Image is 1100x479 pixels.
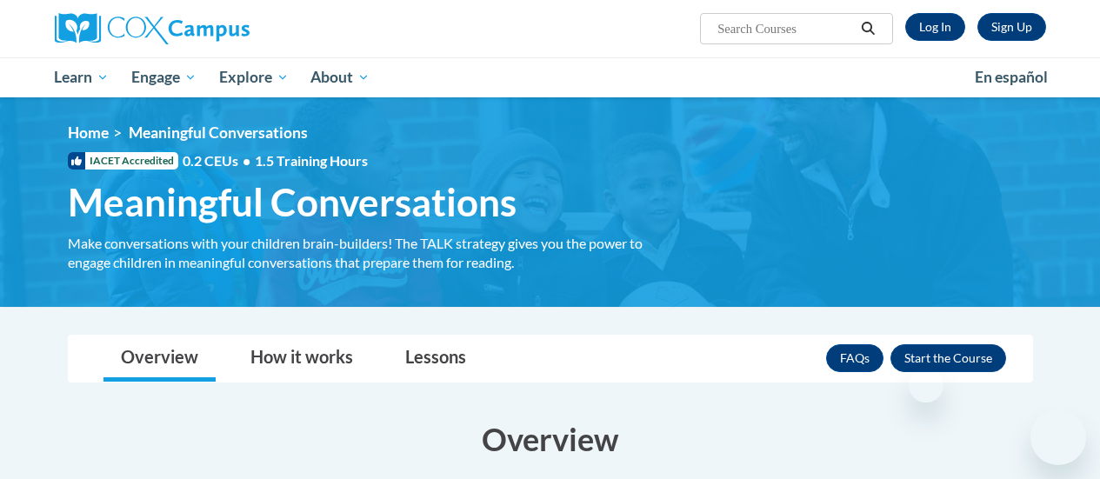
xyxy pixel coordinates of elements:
[855,18,881,39] button: Search
[68,417,1033,461] h3: Overview
[208,57,300,97] a: Explore
[131,67,197,88] span: Engage
[219,67,289,88] span: Explore
[1030,409,1086,465] iframe: Button to launch messaging window
[826,344,883,372] a: FAQs
[68,152,178,170] span: IACET Accredited
[233,336,370,382] a: How it works
[68,179,517,225] span: Meaningful Conversations
[55,13,368,44] a: Cox Campus
[977,13,1046,41] a: Register
[183,151,368,170] span: 0.2 CEUs
[68,123,109,142] a: Home
[42,57,1059,97] div: Main menu
[103,336,216,382] a: Overview
[43,57,121,97] a: Learn
[299,57,381,97] a: About
[120,57,208,97] a: Engage
[310,67,370,88] span: About
[255,152,368,169] span: 1.5 Training Hours
[54,67,109,88] span: Learn
[905,13,965,41] a: Log In
[716,18,855,39] input: Search Courses
[55,13,250,44] img: Cox Campus
[963,59,1059,96] a: En español
[975,68,1048,86] span: En español
[909,368,943,402] iframe: Close message
[129,123,308,142] span: Meaningful Conversations
[388,336,483,382] a: Lessons
[890,344,1006,372] button: Enroll
[68,234,668,272] div: Make conversations with your children brain-builders! The TALK strategy gives you the power to en...
[243,152,250,169] span: •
